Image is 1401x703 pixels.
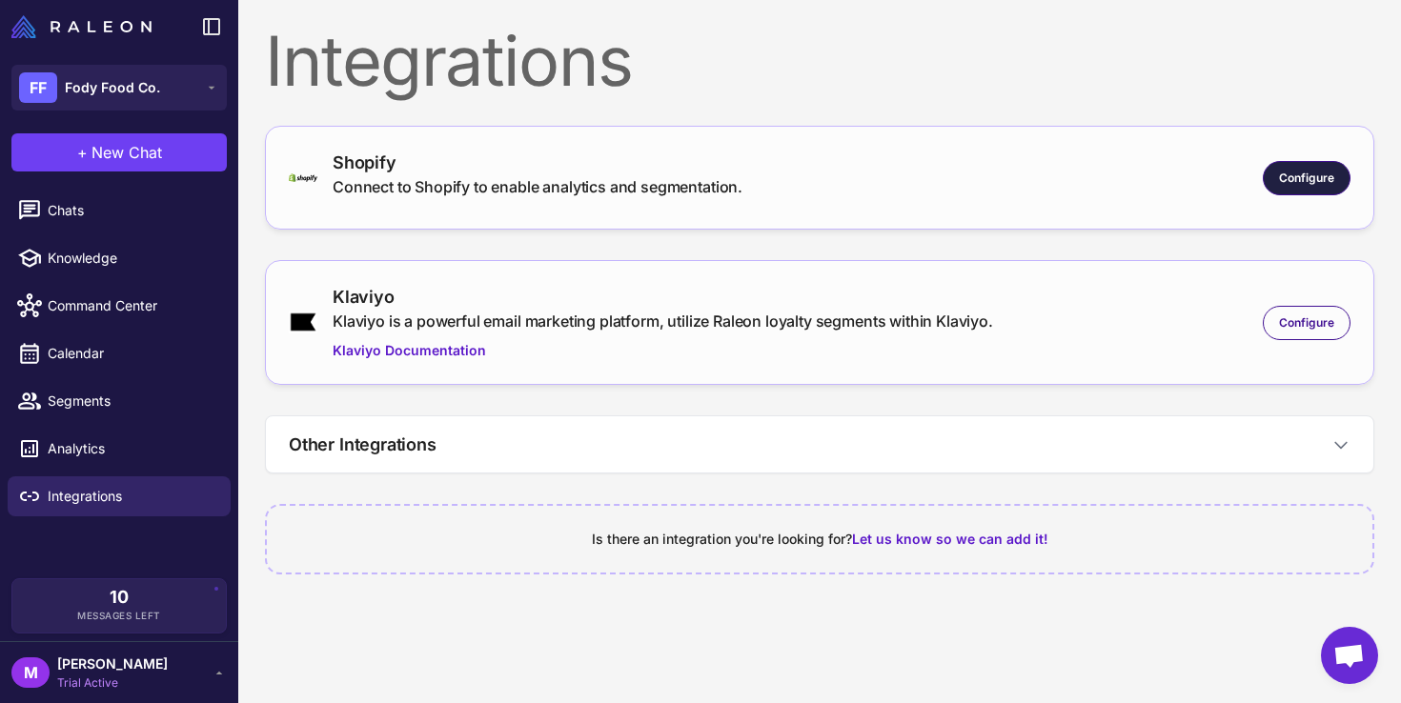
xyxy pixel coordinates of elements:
[11,133,227,171] button: +New Chat
[1321,627,1378,684] a: Open chat
[8,429,231,469] a: Analytics
[333,175,742,198] div: Connect to Shopify to enable analytics and segmentation.
[289,432,437,457] h3: Other Integrations
[265,27,1374,95] div: Integrations
[48,391,215,412] span: Segments
[289,173,317,182] img: shopify-logo-primary-logo-456baa801ee66a0a435671082365958316831c9960c480451dd0330bcdae304f.svg
[11,657,50,688] div: M
[48,200,215,221] span: Chats
[8,381,231,421] a: Segments
[91,141,162,164] span: New Chat
[8,333,231,373] a: Calendar
[852,531,1048,547] span: Let us know so we can add it!
[48,486,215,507] span: Integrations
[11,15,152,38] img: Raleon Logo
[333,310,993,332] div: Klaviyo is a powerful email marketing platform, utilize Raleon loyalty segments within Klaviyo.
[8,286,231,326] a: Command Center
[48,438,215,459] span: Analytics
[48,343,215,364] span: Calendar
[8,476,231,516] a: Integrations
[1279,170,1334,187] span: Configure
[290,529,1350,550] div: Is there an integration you're looking for?
[8,238,231,278] a: Knowledge
[333,340,993,361] a: Klaviyo Documentation
[333,150,742,175] div: Shopify
[57,674,168,692] span: Trial Active
[289,311,317,332] img: klaviyo.png
[57,653,168,674] span: [PERSON_NAME]
[8,191,231,231] a: Chats
[266,416,1373,472] button: Other Integrations
[65,77,160,98] span: Fody Food Co.
[48,295,215,316] span: Command Center
[48,248,215,269] span: Knowledge
[77,609,161,623] span: Messages Left
[110,589,129,606] span: 10
[1279,314,1334,331] span: Configure
[11,65,227,110] button: FFFody Food Co.
[77,141,88,164] span: +
[333,284,993,310] div: Klaviyo
[19,72,57,103] div: FF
